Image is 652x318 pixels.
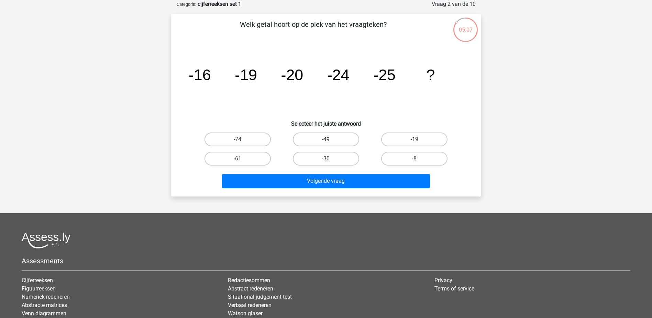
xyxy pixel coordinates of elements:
[381,152,447,166] label: -8
[293,152,359,166] label: -30
[205,152,271,166] label: -61
[22,257,630,265] h5: Assessments
[188,66,211,83] tspan: -16
[434,277,452,284] a: Privacy
[182,19,444,40] p: Welk getal hoort op de plek van het vraagteken?
[182,115,470,127] h6: Selecteer het juiste antwoord
[373,66,396,83] tspan: -25
[22,294,70,300] a: Numeriek redeneren
[281,66,303,83] tspan: -20
[228,310,263,317] a: Watson glaser
[198,1,241,7] strong: cijferreeksen set 1
[228,285,273,292] a: Abstract redeneren
[22,277,53,284] a: Cijferreeksen
[228,294,292,300] a: Situational judgement test
[434,285,474,292] a: Terms of service
[22,310,66,317] a: Venn diagrammen
[205,132,271,146] label: -74
[222,174,430,188] button: Volgende vraag
[453,17,478,34] div: 05:07
[426,66,435,83] tspan: ?
[235,66,257,83] tspan: -19
[293,132,359,146] label: -49
[327,66,349,83] tspan: -24
[381,132,447,146] label: -19
[177,2,196,7] small: Categorie:
[22,232,70,248] img: Assessly logo
[228,302,272,308] a: Verbaal redeneren
[22,285,56,292] a: Figuurreeksen
[228,277,270,284] a: Redactiesommen
[22,302,67,308] a: Abstracte matrices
